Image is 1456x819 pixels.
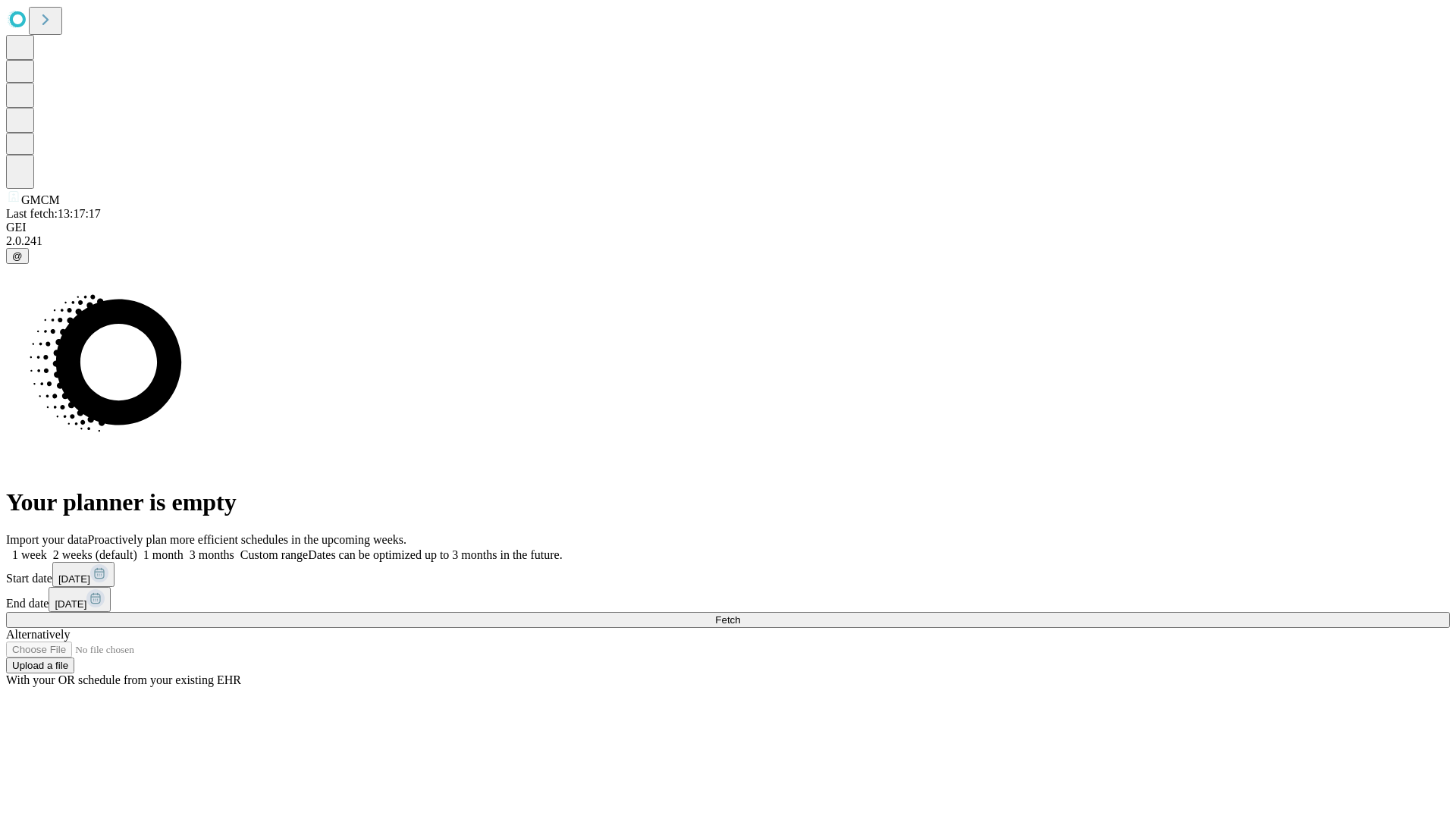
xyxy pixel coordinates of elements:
[6,248,29,264] button: @
[55,598,86,610] span: [DATE]
[21,193,60,206] span: GMCM
[58,573,90,585] span: [DATE]
[6,488,1450,516] h1: Your planner is empty
[715,614,740,626] span: Fetch
[6,221,1450,234] div: GEI
[12,548,47,561] span: 1 week
[6,562,1450,587] div: Start date
[53,548,137,561] span: 2 weeks (default)
[12,250,23,262] span: @
[6,612,1450,628] button: Fetch
[6,207,101,220] span: Last fetch: 13:17:17
[240,548,308,561] span: Custom range
[88,533,406,546] span: Proactively plan more efficient schedules in the upcoming weeks.
[6,628,70,641] span: Alternatively
[6,533,88,546] span: Import your data
[6,657,74,673] button: Upload a file
[190,548,234,561] span: 3 months
[49,587,111,612] button: [DATE]
[143,548,184,561] span: 1 month
[308,548,562,561] span: Dates can be optimized up to 3 months in the future.
[52,562,115,587] button: [DATE]
[6,587,1450,612] div: End date
[6,234,1450,248] div: 2.0.241
[6,673,241,686] span: With your OR schedule from your existing EHR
